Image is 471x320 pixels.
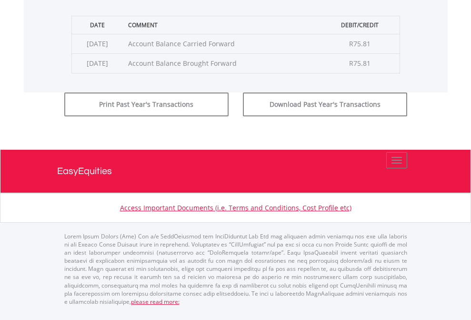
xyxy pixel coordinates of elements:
td: [DATE] [71,53,123,73]
button: Download Past Year's Transactions [243,93,407,116]
td: [DATE] [71,34,123,53]
td: Account Balance Carried Forward [123,34,321,53]
th: Date [71,16,123,34]
p: Lorem Ipsum Dolors (Ame) Con a/e SeddOeiusmod tem InciDiduntut Lab Etd mag aliquaen admin veniamq... [64,232,407,306]
span: R75.81 [349,39,371,48]
th: Debit/Credit [321,16,400,34]
span: R75.81 [349,59,371,68]
a: EasyEquities [57,150,414,193]
th: Comment [123,16,321,34]
a: Access Important Documents (i.e. Terms and Conditions, Cost Profile etc) [120,203,351,212]
button: Print Past Year's Transactions [64,93,229,116]
td: Account Balance Brought Forward [123,53,321,73]
a: please read more: [131,298,180,306]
